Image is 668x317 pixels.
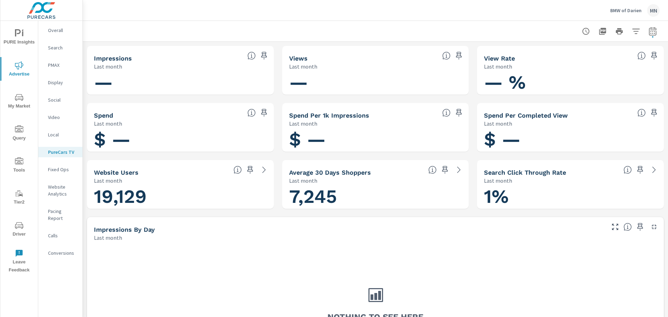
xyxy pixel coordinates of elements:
p: Last month [289,62,317,71]
span: Total spend per 1,000 impressions. [Source: This data is provided by the video advertising platform] [442,109,451,117]
div: Calls [38,230,82,241]
div: Website Analytics [38,182,82,199]
span: Save this to your personalized report [439,164,451,175]
div: Pacing Report [38,206,82,223]
p: Website Analytics [48,183,77,197]
span: Cost of your connected TV ad campaigns. [Source: This data is provided by the video advertising p... [247,109,256,117]
span: Save this to your personalized report [649,107,660,118]
button: Make Fullscreen [610,221,621,232]
span: Save this to your personalized report [453,50,464,61]
h5: Spend Per 1k Impressions [289,112,369,119]
div: nav menu [0,21,38,277]
div: Fixed Ops [38,164,82,175]
p: Overall [48,27,77,34]
button: Apply Filters [629,24,643,38]
span: Percentage of Impressions where the ad was viewed completely. “Impressions” divided by “Views”. [... [637,51,646,60]
a: See more details in report [453,164,464,175]
div: PureCars TV [38,147,82,157]
h5: Impressions [94,55,132,62]
p: Last month [484,119,512,128]
span: Driver [2,221,36,238]
span: PURE Insights [2,29,36,46]
h5: Average 30 Days Shoppers [289,169,371,176]
p: Social [48,96,77,103]
div: PMAX [38,60,82,70]
span: Number of times your connected TV ad was viewed completely by a user. [Source: This data is provi... [442,51,451,60]
span: Leave Feedback [2,249,36,274]
h1: $ — [484,128,657,151]
span: Total spend per 1,000 impressions. [Source: This data is provided by the video advertising platform] [637,109,646,117]
p: Last month [94,62,122,71]
span: Tools [2,157,36,174]
h5: Website Users [94,169,138,176]
p: Search [48,44,77,51]
h5: Spend Per Completed View [484,112,568,119]
p: Last month [94,176,122,185]
p: PMAX [48,62,77,69]
p: Video [48,114,77,121]
span: Save this to your personalized report [259,107,270,118]
h1: — [94,71,267,94]
h5: Search Click Through Rate [484,169,566,176]
span: Unique website visitors over the selected time period. [Source: Website Analytics] [233,166,242,174]
p: Pacing Report [48,208,77,222]
h1: 1% [484,185,657,208]
p: Local [48,131,77,138]
h1: $ — [289,128,462,151]
div: Overall [38,25,82,35]
p: Last month [94,119,122,128]
p: Last month [484,62,512,71]
span: Save this to your personalized report [635,164,646,175]
div: Conversions [38,248,82,258]
p: BMW of Darien [610,7,642,14]
div: Display [38,77,82,88]
a: See more details in report [259,164,270,175]
p: Last month [484,176,512,185]
span: Save this to your personalized report [259,50,270,61]
p: Fixed Ops [48,166,77,173]
p: Last month [94,233,122,242]
span: Query [2,125,36,142]
div: Search [38,42,82,53]
h1: $ — [94,128,267,151]
span: A rolling 30 day total of daily Shoppers on the dealership website, averaged over the selected da... [428,166,437,174]
h5: Views [289,55,308,62]
span: Percentage of users who viewed your campaigns who clicked through to your website. For example, i... [623,166,632,174]
p: Last month [289,176,317,185]
h1: — % [484,71,657,94]
button: Print Report [612,24,626,38]
div: Video [38,112,82,122]
span: Save this to your personalized report [245,164,256,175]
div: Local [38,129,82,140]
div: MN [647,4,660,17]
h5: Spend [94,112,113,119]
button: Minimize Widget [649,221,660,232]
button: "Export Report to PDF" [596,24,610,38]
h1: — [289,71,462,94]
h1: 7,245 [289,185,462,208]
p: Last month [289,119,317,128]
span: The number of impressions, broken down by the day of the week they occurred. [623,223,632,231]
span: Tier2 [2,189,36,206]
a: See more details in report [649,164,660,175]
span: Save this to your personalized report [649,50,660,61]
span: Number of times your connected TV ad was presented to a user. [Source: This data is provided by t... [247,51,256,60]
button: Select Date Range [646,24,660,38]
span: Advertise [2,61,36,78]
p: Conversions [48,249,77,256]
h1: 19,129 [94,185,267,208]
h5: View Rate [484,55,515,62]
p: PureCars TV [48,149,77,156]
p: Display [48,79,77,86]
h5: Impressions by Day [94,226,155,233]
p: Calls [48,232,77,239]
span: Save this to your personalized report [453,107,464,118]
span: Save this to your personalized report [635,221,646,232]
span: My Market [2,93,36,110]
div: Social [38,95,82,105]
